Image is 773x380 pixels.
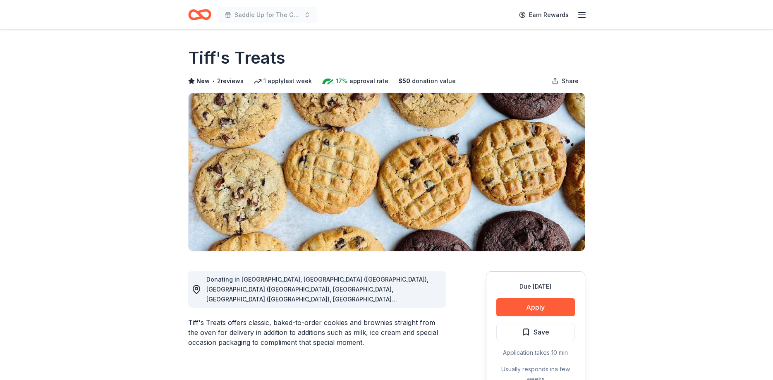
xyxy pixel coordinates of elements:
span: • [212,78,215,84]
button: Apply [496,298,575,316]
a: Earn Rewards [514,7,574,22]
div: Tiff's Treats offers classic, baked-to-order cookies and brownies straight from the oven for deli... [188,318,446,347]
button: Share [545,73,585,89]
button: Save [496,323,575,341]
span: approval rate [349,76,388,86]
span: Save [534,327,549,337]
div: Due [DATE] [496,282,575,292]
div: Application takes 10 min [496,348,575,358]
span: 17% [336,76,348,86]
span: Share [562,76,579,86]
span: Donating in [GEOGRAPHIC_DATA], [GEOGRAPHIC_DATA] ([GEOGRAPHIC_DATA]), [GEOGRAPHIC_DATA] ([GEOGRAP... [206,276,430,342]
button: Saddle Up for The Guild [218,7,317,23]
span: New [196,76,210,86]
span: Saddle Up for The Guild [235,10,301,20]
button: 2reviews [217,76,244,86]
span: $ 50 [398,76,410,86]
a: Home [188,5,211,24]
span: donation value [412,76,456,86]
div: 1 apply last week [254,76,312,86]
img: Image for Tiff's Treats [189,93,585,251]
h1: Tiff's Treats [188,46,285,69]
